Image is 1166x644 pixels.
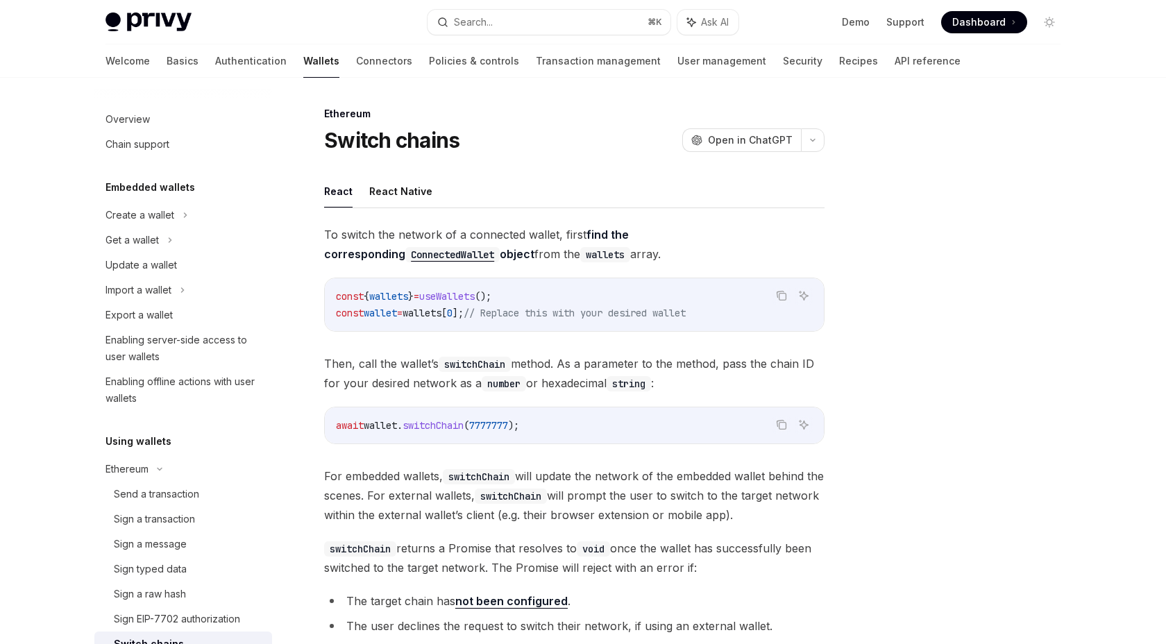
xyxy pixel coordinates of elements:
div: Search... [454,14,493,31]
span: [ [441,307,447,319]
a: Update a wallet [94,253,272,278]
a: Demo [842,15,870,29]
div: Create a wallet [105,207,174,223]
span: switchChain [403,419,464,432]
span: wallets [369,290,408,303]
span: Ask AI [701,15,729,29]
div: Sign a raw hash [114,586,186,602]
a: Connectors [356,44,412,78]
span: { [364,290,369,303]
span: await [336,419,364,432]
span: ); [508,419,519,432]
a: Enabling offline actions with user wallets [94,369,272,411]
button: Search...⌘K [428,10,670,35]
span: wallet [364,419,397,432]
button: Toggle dark mode [1038,11,1061,33]
h5: Using wallets [105,433,171,450]
a: Transaction management [536,44,661,78]
div: Get a wallet [105,232,159,248]
a: Enabling server-side access to user wallets [94,328,272,369]
span: // Replace this with your desired wallet [464,307,686,319]
a: Recipes [839,44,878,78]
span: wallets [403,307,441,319]
span: 0 [447,307,453,319]
div: Chain support [105,136,169,153]
span: const [336,307,364,319]
a: Sign a message [94,532,272,557]
button: Ask AI [677,10,738,35]
a: Dashboard [941,11,1027,33]
span: ( [464,419,469,432]
div: Sign a transaction [114,511,195,527]
div: Update a wallet [105,257,177,273]
span: returns a Promise that resolves to once the wallet has successfully been switched to the target n... [324,539,825,577]
button: Open in ChatGPT [682,128,801,152]
button: React Native [369,175,432,207]
button: Copy the contents from the code block [772,416,791,434]
div: Overview [105,111,150,128]
span: const [336,290,364,303]
span: (); [475,290,491,303]
code: string [607,376,651,391]
a: Overview [94,107,272,132]
a: Welcome [105,44,150,78]
code: number [482,376,526,391]
a: Support [886,15,924,29]
a: User management [677,44,766,78]
a: Basics [167,44,198,78]
code: void [577,541,610,557]
span: = [397,307,403,319]
div: Send a transaction [114,486,199,502]
span: = [414,290,419,303]
span: Dashboard [952,15,1006,29]
span: 7777777 [469,419,508,432]
div: Ethereum [324,107,825,121]
span: Open in ChatGPT [708,133,793,147]
div: Sign typed data [114,561,187,577]
img: light logo [105,12,192,32]
span: ]; [453,307,464,319]
h5: Embedded wallets [105,179,195,196]
button: React [324,175,353,207]
a: API reference [895,44,961,78]
div: Import a wallet [105,282,171,298]
button: Ask AI [795,416,813,434]
span: useWallets [419,290,475,303]
a: Send a transaction [94,482,272,507]
span: wallet [364,307,397,319]
code: switchChain [443,469,515,484]
div: Ethereum [105,461,149,477]
span: For embedded wallets, will update the network of the embedded wallet behind the scenes. For exter... [324,466,825,525]
a: Wallets [303,44,339,78]
div: Enabling server-side access to user wallets [105,332,264,365]
a: Sign typed data [94,557,272,582]
span: ⌘ K [648,17,662,28]
a: Policies & controls [429,44,519,78]
a: Chain support [94,132,272,157]
span: } [408,290,414,303]
span: To switch the network of a connected wallet, first from the array. [324,225,825,264]
code: switchChain [439,357,511,372]
a: not been configured [455,594,568,609]
li: The target chain has . [324,591,825,611]
div: Sign EIP-7702 authorization [114,611,240,627]
code: switchChain [324,541,396,557]
code: switchChain [475,489,547,504]
a: Security [783,44,822,78]
a: Sign a raw hash [94,582,272,607]
a: Sign a transaction [94,507,272,532]
button: Ask AI [795,287,813,305]
a: Authentication [215,44,287,78]
h1: Switch chains [324,128,459,153]
code: ConnectedWallet [405,247,500,262]
span: . [397,419,403,432]
span: Then, call the wallet’s method. As a parameter to the method, pass the chain ID for your desired ... [324,354,825,393]
button: Copy the contents from the code block [772,287,791,305]
a: Sign EIP-7702 authorization [94,607,272,632]
div: Enabling offline actions with user wallets [105,373,264,407]
a: Export a wallet [94,303,272,328]
div: Export a wallet [105,307,173,323]
div: Sign a message [114,536,187,552]
code: wallets [580,247,630,262]
li: The user declines the request to switch their network, if using an external wallet. [324,616,825,636]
